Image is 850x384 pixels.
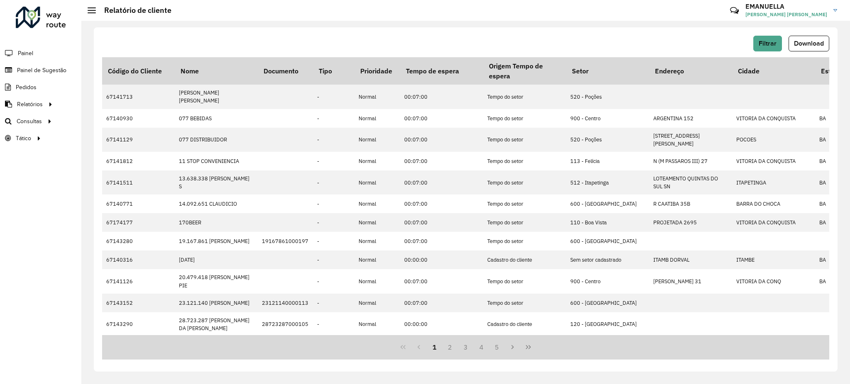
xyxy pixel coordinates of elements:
[258,57,313,85] th: Documento
[175,312,258,336] td: 28.723.287 [PERSON_NAME] DA [PERSON_NAME]
[17,66,66,75] span: Painel de Sugestão
[759,40,777,47] span: Filtrar
[400,213,483,232] td: 00:07:00
[566,109,649,128] td: 900 - Centro
[483,312,566,336] td: Cadastro do cliente
[732,170,815,194] td: ITAPETINGA
[483,250,566,269] td: Cadastro do cliente
[175,170,258,194] td: 13.638.338 [PERSON_NAME] S
[649,109,732,128] td: ARGENTINA 152
[175,250,258,269] td: [DATE]
[566,269,649,293] td: 900 - Centro
[400,194,483,213] td: 00:07:00
[400,57,483,85] th: Tempo de espera
[17,117,42,126] span: Consultas
[520,339,536,355] button: Last Page
[175,128,258,152] td: 077 DISTRIBUIDOR
[732,57,815,85] th: Cidade
[649,194,732,213] td: R CAATIBA 35B
[102,294,175,312] td: 67143152
[483,269,566,293] td: Tempo do setor
[354,57,400,85] th: Prioridade
[175,152,258,170] td: 11 STOP CONVENIENCIA
[789,36,829,51] button: Download
[400,269,483,293] td: 00:07:00
[483,232,566,250] td: Tempo do setor
[102,269,175,293] td: 67141126
[354,294,400,312] td: Normal
[354,194,400,213] td: Normal
[725,2,743,19] a: Contato Rápido
[442,339,458,355] button: 2
[354,232,400,250] td: Normal
[732,109,815,128] td: VITORIA DA CONQUISTA
[483,213,566,232] td: Tempo do setor
[102,57,175,85] th: Código do Cliente
[400,250,483,269] td: 00:00:00
[354,213,400,232] td: Normal
[474,339,489,355] button: 4
[427,339,442,355] button: 1
[313,232,354,250] td: -
[102,85,175,109] td: 67141713
[175,213,258,232] td: 170BEER
[175,294,258,312] td: 23.121.140 [PERSON_NAME]
[483,57,566,85] th: Origem Tempo de espera
[175,232,258,250] td: 19.167.861 [PERSON_NAME]
[354,152,400,170] td: Normal
[313,57,354,85] th: Tipo
[175,109,258,128] td: 077 BEBIDAS
[313,128,354,152] td: -
[354,269,400,293] td: Normal
[483,170,566,194] td: Tempo do setor
[16,134,31,143] span: Tático
[732,269,815,293] td: VITORIA DA CONQ
[102,170,175,194] td: 67141511
[745,11,827,18] span: [PERSON_NAME] [PERSON_NAME]
[400,232,483,250] td: 00:07:00
[566,85,649,109] td: 520 - Poções
[313,194,354,213] td: -
[649,57,732,85] th: Endereço
[354,170,400,194] td: Normal
[102,128,175,152] td: 67141129
[745,2,827,10] h3: EMANUELLA
[566,232,649,250] td: 600 - [GEOGRAPHIC_DATA]
[102,232,175,250] td: 67143280
[313,85,354,109] td: -
[732,128,815,152] td: POCOES
[102,312,175,336] td: 67143290
[732,152,815,170] td: VITORIA DA CONQUISTA
[102,194,175,213] td: 67140771
[17,100,43,109] span: Relatórios
[175,85,258,109] td: [PERSON_NAME] [PERSON_NAME]
[313,250,354,269] td: -
[354,128,400,152] td: Normal
[483,109,566,128] td: Tempo do setor
[649,170,732,194] td: LOTEAMENTO QUINTAS DO SUL SN
[732,194,815,213] td: BARRA DO CHOCA
[649,250,732,269] td: ITAMB DORVAL
[400,294,483,312] td: 00:07:00
[175,269,258,293] td: 20.479.418 [PERSON_NAME] PIE
[258,294,313,312] td: 23121140000113
[732,213,815,232] td: VITORIA DA CONQUISTA
[649,269,732,293] td: [PERSON_NAME] 31
[400,109,483,128] td: 00:07:00
[566,213,649,232] td: 110 - Boa Vista
[753,36,782,51] button: Filtrar
[400,85,483,109] td: 00:07:00
[400,152,483,170] td: 00:07:00
[400,128,483,152] td: 00:07:00
[566,128,649,152] td: 520 - Poções
[732,250,815,269] td: ITAMBE
[566,312,649,336] td: 120 - [GEOGRAPHIC_DATA]
[313,152,354,170] td: -
[102,213,175,232] td: 67174177
[175,57,258,85] th: Nome
[96,6,171,15] h2: Relatório de cliente
[566,170,649,194] td: 512 - Itapetinga
[649,213,732,232] td: PROJETADA 2695
[483,85,566,109] td: Tempo do setor
[400,312,483,336] td: 00:00:00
